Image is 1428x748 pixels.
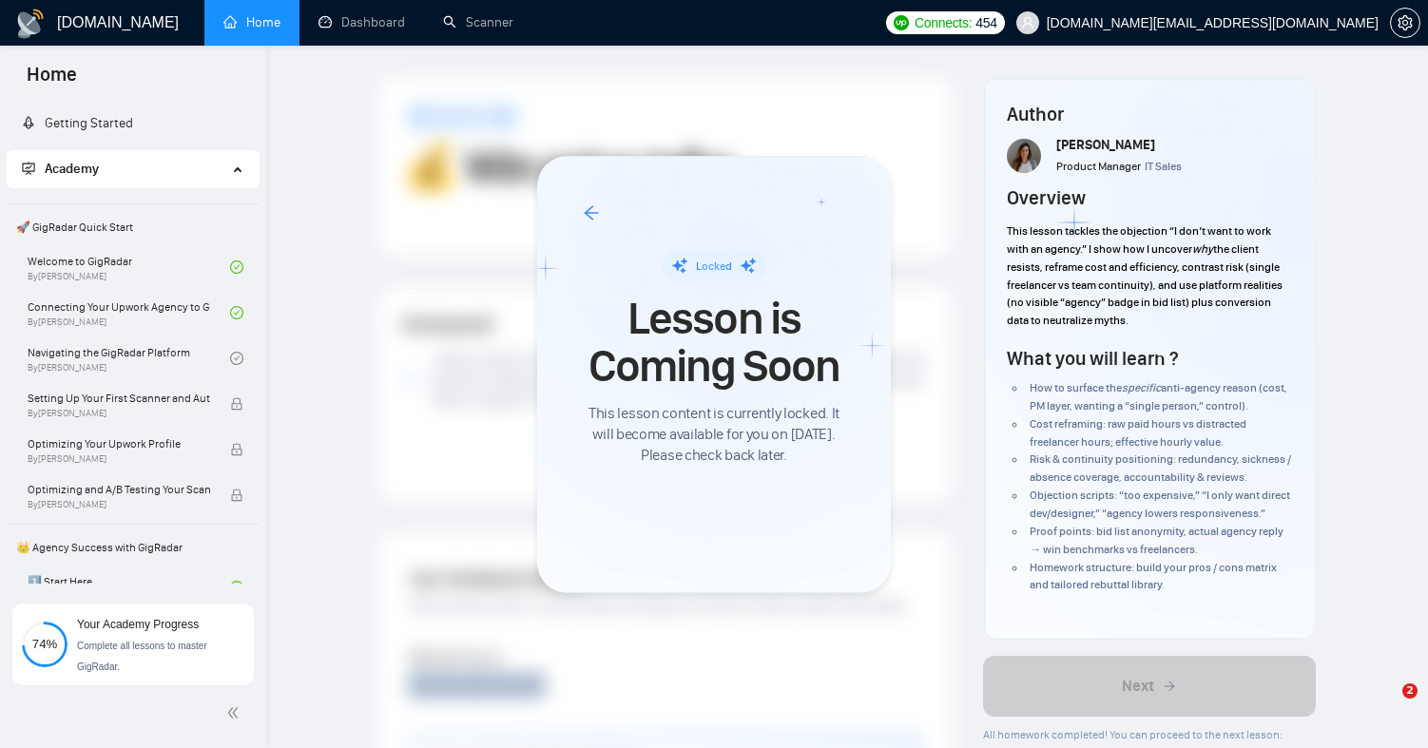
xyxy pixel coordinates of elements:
span: arrow-left [583,204,600,221]
span: Lesson is Coming Soon [583,295,845,391]
span: Locked [696,259,732,273]
iframe: Intercom live chat [1363,683,1409,729]
span: 2 [1402,683,1418,699]
span: This lesson content is currently locked. It will become available for you on [DATE]. Please check... [583,403,845,466]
